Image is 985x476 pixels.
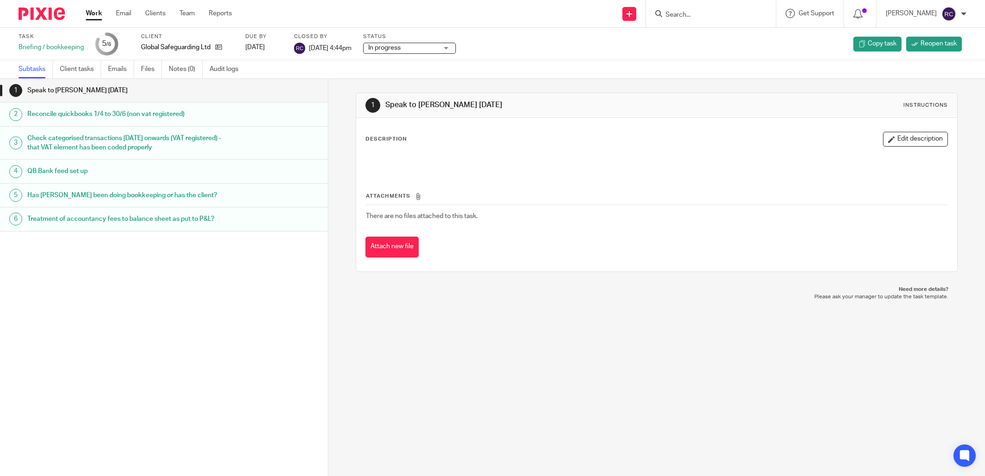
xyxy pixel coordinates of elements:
h1: Has [PERSON_NAME] been doing bookkeeping or has the client? [27,188,222,202]
div: 5 [9,189,22,202]
span: Copy task [868,39,896,48]
a: Files [141,60,162,78]
div: 1 [365,98,380,113]
button: Attach new file [365,237,419,257]
p: Global Safeguarding Ltd [141,43,211,52]
span: Attachments [366,193,410,199]
p: [PERSON_NAME] [886,9,937,18]
h1: Treatment of accountancy fees to balance sheet as put to P&L? [27,212,222,226]
a: Team [179,9,195,18]
a: Work [86,9,102,18]
span: Get Support [799,10,834,17]
div: 4 [9,165,22,178]
a: Clients [145,9,166,18]
button: Edit description [883,132,948,147]
label: Task [19,33,84,40]
div: 2 [9,108,22,121]
h1: Check categorised transactions [DATE] onwards (VAT registered) - that VAT element has been coded ... [27,131,222,155]
img: svg%3E [941,6,956,21]
div: 6 [9,212,22,225]
div: 1 [9,84,22,97]
div: Instructions [903,102,948,109]
label: Client [141,33,234,40]
h1: Speak to [PERSON_NAME] [DATE] [385,100,677,110]
h1: QB Bank feed set up [27,164,222,178]
a: Subtasks [19,60,53,78]
span: Reopen task [921,39,957,48]
span: [DATE] 4:44pm [309,45,352,51]
label: Status [363,33,456,40]
h1: Speak to [PERSON_NAME] [DATE] [27,84,222,97]
img: Pixie [19,7,65,20]
a: Copy task [853,37,902,51]
small: /6 [106,42,111,47]
label: Due by [245,33,282,40]
a: Email [116,9,131,18]
p: Description [365,135,407,143]
p: Need more details? [365,286,948,293]
p: Please ask your manager to update the task template. [365,293,948,301]
span: In progress [368,45,401,51]
label: Closed by [294,33,352,40]
a: Audit logs [210,60,245,78]
img: svg%3E [294,43,305,54]
a: Notes (0) [169,60,203,78]
a: Reports [209,9,232,18]
a: Reopen task [906,37,962,51]
div: 3 [9,136,22,149]
h1: Reconcile quickbooks 1/4 to 30/6 (non vat registered) [27,107,222,121]
input: Search [665,11,748,19]
div: [DATE] [245,43,282,52]
div: 5 [102,39,111,49]
a: Client tasks [60,60,101,78]
a: Emails [108,60,134,78]
div: Briefing / bookkeeping [19,43,84,52]
span: There are no files attached to this task. [366,213,478,219]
